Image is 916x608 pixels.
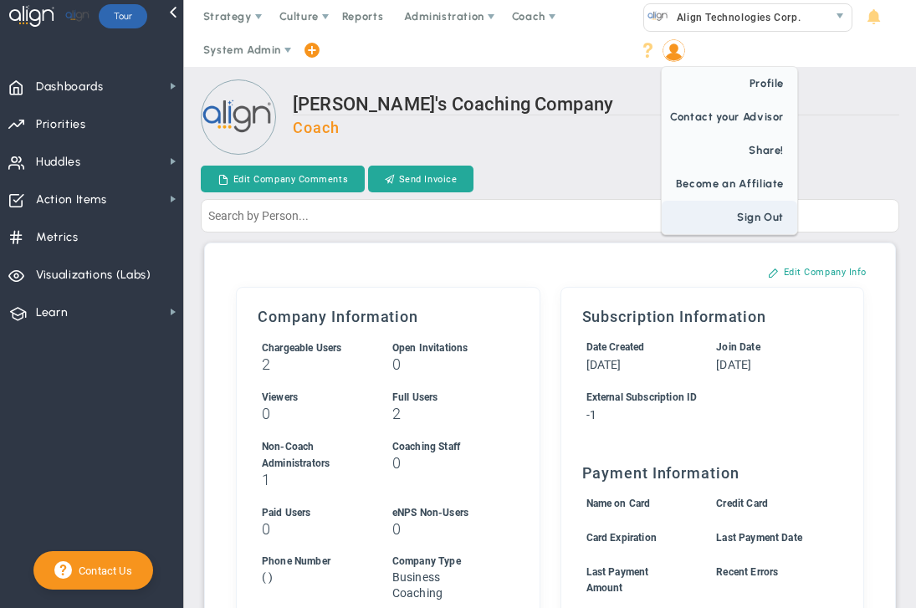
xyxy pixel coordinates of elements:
h3: 0 [262,406,361,422]
span: Priorities [36,107,86,142]
span: Contact Us [72,563,132,579]
span: Become an Affiliate [662,167,797,201]
span: ) [269,570,273,584]
span: Dashboards [36,69,104,105]
span: Chargeable Users [262,342,342,354]
span: [DATE] [716,358,751,371]
img: Loading... [201,79,276,155]
span: Viewers [262,391,298,403]
div: Card Expiration [586,530,686,546]
span: Action Items [36,182,107,217]
h3: 0 [392,356,492,372]
span: Business Coaching [392,570,443,600]
span: Strategy [203,10,252,23]
h3: Company Information [258,309,519,324]
span: Learn [36,295,68,330]
img: 10991.Company.photo [647,6,668,27]
div: Company Type [392,554,492,570]
li: Help & Frequently Asked Questions (FAQ) [635,33,661,67]
span: Paid Users [262,507,311,519]
div: Last Payment Date [716,530,816,546]
span: Administration [404,10,484,23]
span: Full Users [392,391,438,403]
span: Coach [512,10,545,23]
div: Last Payment Amount [586,565,686,596]
h3: 0 [262,521,361,537]
h3: 0 [392,521,492,537]
div: Phone Number [262,554,361,570]
button: Edit Company Info [751,258,883,285]
h3: 2 [392,406,492,422]
h3: Payment Information [582,465,843,481]
span: Non-Coach Administrators [262,441,330,469]
span: Align Technologies Corp. [668,6,801,29]
span: Huddles [36,145,81,180]
span: [DATE] [586,358,622,371]
span: Profile [662,67,797,100]
div: Date Created [586,340,686,355]
h3: 2 [262,356,361,372]
h3: 0 [392,455,492,471]
span: select [827,4,852,31]
input: Search by Person... [201,199,899,232]
div: Credit Card [716,496,816,512]
div: Recent Errors [716,565,816,580]
h3: Subscription Information [582,309,843,324]
span: ( [262,570,266,584]
span: Visualizations (Labs) [36,258,151,293]
label: Includes Users + Open Invitations, excludes Coaching Staff [262,340,342,354]
span: Open Invitations [392,342,468,354]
span: System Admin [203,43,281,56]
div: Name on Card [586,496,686,512]
button: Edit Company Comments [201,166,365,192]
span: Coaching Staff [392,441,460,452]
button: Send Invoice [368,166,473,192]
span: Share! [662,134,797,167]
span: eNPS Non-Users [392,507,468,519]
div: External Subscription ID [586,390,816,406]
h2: [PERSON_NAME]'s Coaching Company [293,96,899,115]
span: Metrics [36,220,79,255]
h3: Coach [293,120,899,135]
span: Contact your Advisor [662,100,797,134]
h3: 1 [262,472,361,488]
div: Join Date [716,340,816,355]
span: Sign Out [662,201,797,234]
img: 50249.Person.photo [663,39,685,62]
span: Culture [279,10,319,23]
span: -1 [586,408,596,422]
